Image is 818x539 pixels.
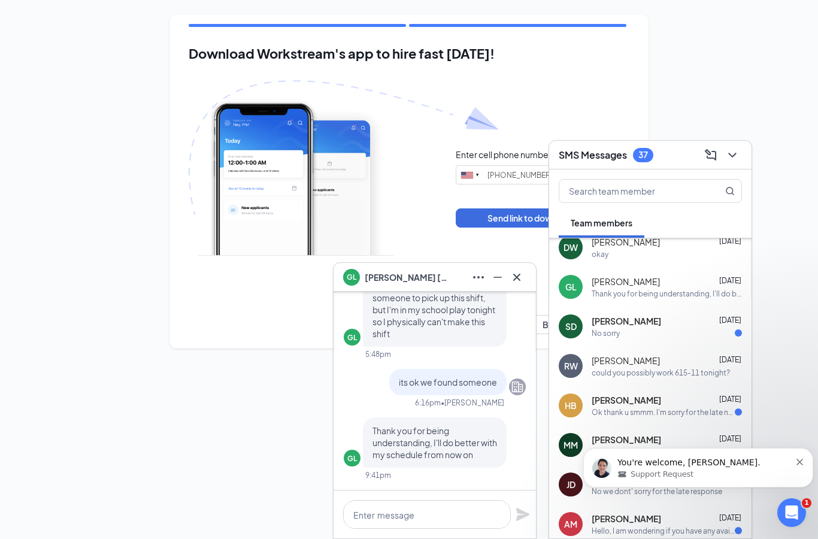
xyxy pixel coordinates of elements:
[365,349,391,359] div: 5:48pm
[725,148,740,162] svg: ChevronDown
[719,355,741,364] span: [DATE]
[347,453,357,464] div: GL
[365,470,391,480] div: 9:41pm
[592,407,735,417] div: Ok thank u smmm. I'm sorry for the late notice
[578,423,818,507] iframe: Intercom notifications message
[372,280,495,339] span: I'll try my hardest to get someone to pick up this shift, but I'm in my school play tonight so I ...
[564,360,578,372] div: RW
[592,368,730,378] div: could you possibly work 615-11 tonight?
[566,479,575,490] div: JD
[563,241,578,253] div: DW
[456,208,605,228] button: Send link to download
[510,270,524,284] svg: Cross
[571,217,632,228] span: Team members
[516,507,530,522] svg: Plane
[638,150,648,160] div: 37
[725,186,735,196] svg: MagnifyingGlass
[565,320,577,332] div: SD
[802,498,811,508] span: 1
[490,270,505,284] svg: Minimize
[719,395,741,404] span: [DATE]
[592,236,660,248] span: [PERSON_NAME]
[592,328,620,338] div: No sorry
[365,271,449,284] span: [PERSON_NAME] [PERSON_NAME]
[456,166,484,184] div: United States: +1
[592,275,660,287] span: [PERSON_NAME]
[704,148,718,162] svg: ComposeMessage
[456,149,552,161] div: Enter cell phone number
[723,146,742,165] button: ChevronDown
[189,46,629,61] h2: Download Workstream's app to hire fast [DATE]!
[559,180,701,202] input: Search team member
[592,249,608,259] div: okay
[592,513,661,525] span: [PERSON_NAME]
[719,276,741,285] span: [DATE]
[471,270,486,284] svg: Ellipses
[507,268,526,287] button: Cross
[372,425,497,460] span: Thank you for being understanding, I'll do better with my schedule from now on
[777,498,806,527] iframe: Intercom live chat
[592,394,661,406] span: [PERSON_NAME]
[456,165,605,184] input: (201) 555-0123
[563,439,578,451] div: MM
[415,398,441,408] div: 6:16pm
[510,380,525,394] svg: Company
[592,289,742,299] div: Thank you for being understanding, I'll do better with my schedule from now on
[719,316,741,325] span: [DATE]
[719,513,741,522] span: [DATE]
[347,332,357,343] div: GL
[565,399,577,411] div: HB
[559,149,627,162] h3: SMS Messages
[565,281,577,293] div: GL
[488,268,507,287] button: Minimize
[592,355,660,367] span: [PERSON_NAME]
[441,398,504,408] span: • [PERSON_NAME]
[469,268,488,287] button: Ellipses
[592,315,661,327] span: [PERSON_NAME]
[564,518,577,530] div: AM
[592,526,735,536] div: Hello, I am wondering if you have any available openings so I can start work?
[701,146,720,165] button: ComposeMessage
[399,377,497,387] span: its ok we found someone
[189,80,499,256] img: Download Workstream's app with paper plane
[719,237,741,246] span: [DATE]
